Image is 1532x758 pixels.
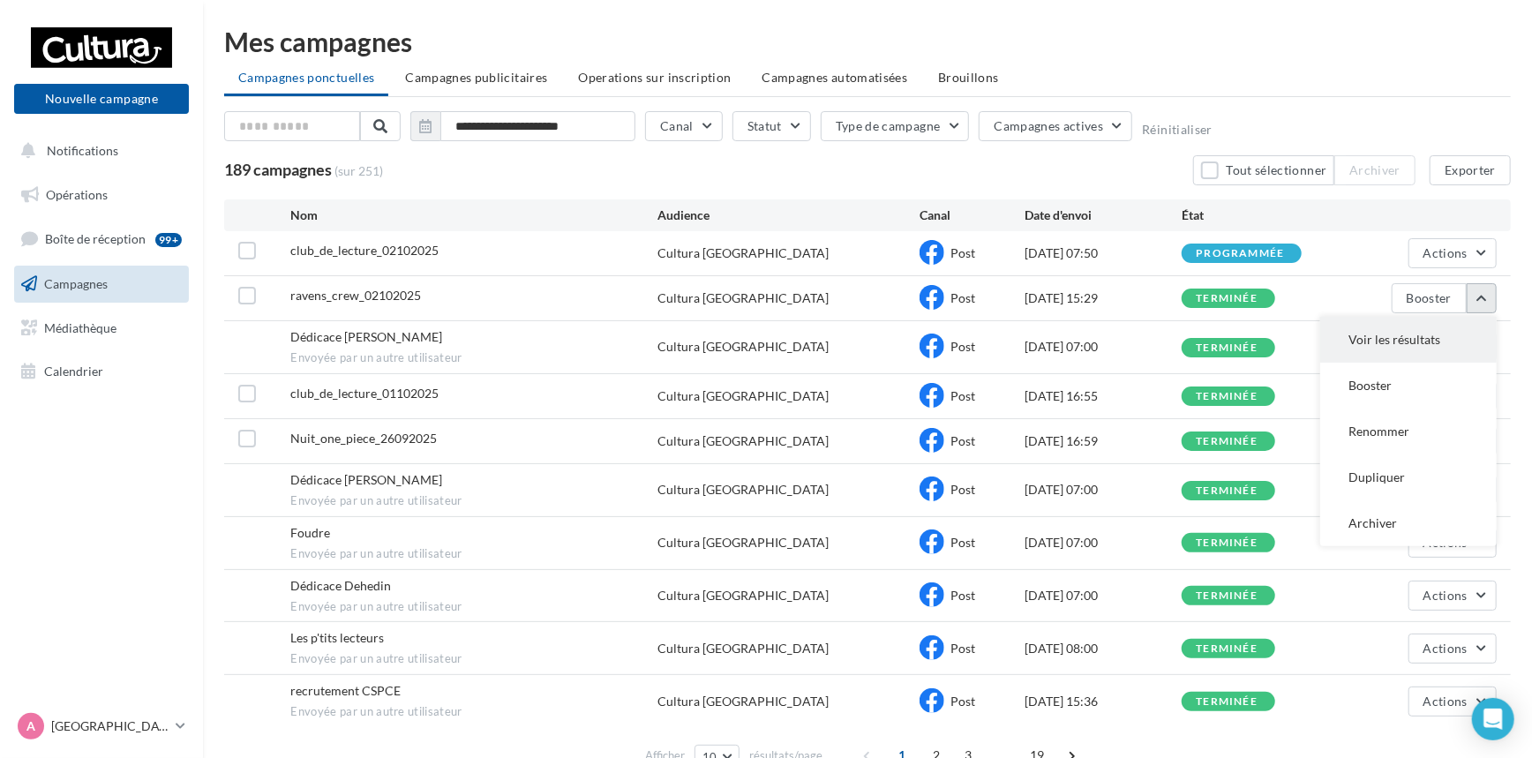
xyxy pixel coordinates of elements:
[657,481,829,499] div: Cultura [GEOGRAPHIC_DATA]
[1196,293,1258,304] div: terminée
[950,339,975,354] span: Post
[290,288,421,303] span: ravens_crew_02102025
[290,386,439,401] span: club_de_lecture_01102025
[1472,698,1514,740] div: Open Intercom Messenger
[290,704,657,720] span: Envoyée par un autre utilisateur
[1193,155,1334,185] button: Tout sélectionner
[578,70,731,85] span: Operations sur inscription
[938,70,999,85] span: Brouillons
[762,70,908,85] span: Campagnes automatisées
[45,231,146,246] span: Boîte de réception
[1408,634,1497,664] button: Actions
[405,70,547,85] span: Campagnes publicitaires
[1196,590,1258,602] div: terminée
[645,111,723,141] button: Canal
[1320,409,1497,454] button: Renommer
[44,364,103,379] span: Calendrier
[950,641,975,656] span: Post
[290,431,437,446] span: Nuit_one_piece_26092025
[1025,587,1182,604] div: [DATE] 07:00
[290,329,442,344] span: Dédicace Yassine Mokkadem
[1408,687,1497,717] button: Actions
[1196,248,1284,259] div: programmée
[47,143,118,158] span: Notifications
[920,206,1025,224] div: Canal
[1423,588,1468,603] span: Actions
[11,132,185,169] button: Notifications
[1196,643,1258,655] div: terminée
[1423,245,1468,260] span: Actions
[950,245,975,260] span: Post
[11,310,192,347] a: Médiathèque
[1025,387,1182,405] div: [DATE] 16:55
[11,353,192,390] a: Calendrier
[44,276,108,291] span: Campagnes
[950,290,975,305] span: Post
[44,319,116,334] span: Médiathèque
[994,118,1103,133] span: Campagnes actives
[1320,317,1497,363] button: Voir les résultats
[950,388,975,403] span: Post
[1320,500,1497,546] button: Archiver
[1334,155,1416,185] button: Archiver
[290,206,657,224] div: Nom
[224,160,332,179] span: 189 campagnes
[26,717,35,735] span: A
[224,28,1511,55] div: Mes campagnes
[1196,436,1258,447] div: terminée
[979,111,1132,141] button: Campagnes actives
[732,111,811,141] button: Statut
[1423,641,1468,656] span: Actions
[290,472,442,487] span: Dédicace David Belo
[657,244,829,262] div: Cultura [GEOGRAPHIC_DATA]
[950,482,975,497] span: Post
[290,683,401,698] span: recrutement CSPCE
[290,651,657,667] span: Envoyée par un autre utilisateur
[290,546,657,562] span: Envoyée par un autre utilisateur
[1025,338,1182,356] div: [DATE] 07:00
[657,587,829,604] div: Cultura [GEOGRAPHIC_DATA]
[1025,481,1182,499] div: [DATE] 07:00
[290,578,391,593] span: Dédicace Dehedin
[950,433,975,448] span: Post
[821,111,970,141] button: Type de campagne
[290,599,657,615] span: Envoyée par un autre utilisateur
[11,266,192,303] a: Campagnes
[1408,581,1497,611] button: Actions
[1025,640,1182,657] div: [DATE] 08:00
[657,387,829,405] div: Cultura [GEOGRAPHIC_DATA]
[1025,289,1182,307] div: [DATE] 15:29
[334,162,383,180] span: (sur 251)
[290,630,384,645] span: Les p'tits lecteurs
[657,338,829,356] div: Cultura [GEOGRAPHIC_DATA]
[46,187,108,202] span: Opérations
[1196,537,1258,549] div: terminée
[1182,206,1339,224] div: État
[1025,534,1182,552] div: [DATE] 07:00
[1320,363,1497,409] button: Booster
[1320,454,1497,500] button: Dupliquer
[290,350,657,366] span: Envoyée par un autre utilisateur
[950,694,975,709] span: Post
[950,535,975,550] span: Post
[1196,485,1258,497] div: terminée
[14,84,189,114] button: Nouvelle campagne
[11,176,192,214] a: Opérations
[657,289,829,307] div: Cultura [GEOGRAPHIC_DATA]
[11,220,192,258] a: Boîte de réception99+
[657,534,829,552] div: Cultura [GEOGRAPHIC_DATA]
[1423,694,1468,709] span: Actions
[657,693,829,710] div: Cultura [GEOGRAPHIC_DATA]
[1196,342,1258,354] div: terminée
[1196,696,1258,708] div: terminée
[950,588,975,603] span: Post
[1430,155,1511,185] button: Exporter
[290,493,657,509] span: Envoyée par un autre utilisateur
[290,243,439,258] span: club_de_lecture_02102025
[1142,123,1213,137] button: Réinitialiser
[657,432,829,450] div: Cultura [GEOGRAPHIC_DATA]
[1025,244,1182,262] div: [DATE] 07:50
[51,717,169,735] p: [GEOGRAPHIC_DATA]
[1025,206,1182,224] div: Date d'envoi
[155,233,182,247] div: 99+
